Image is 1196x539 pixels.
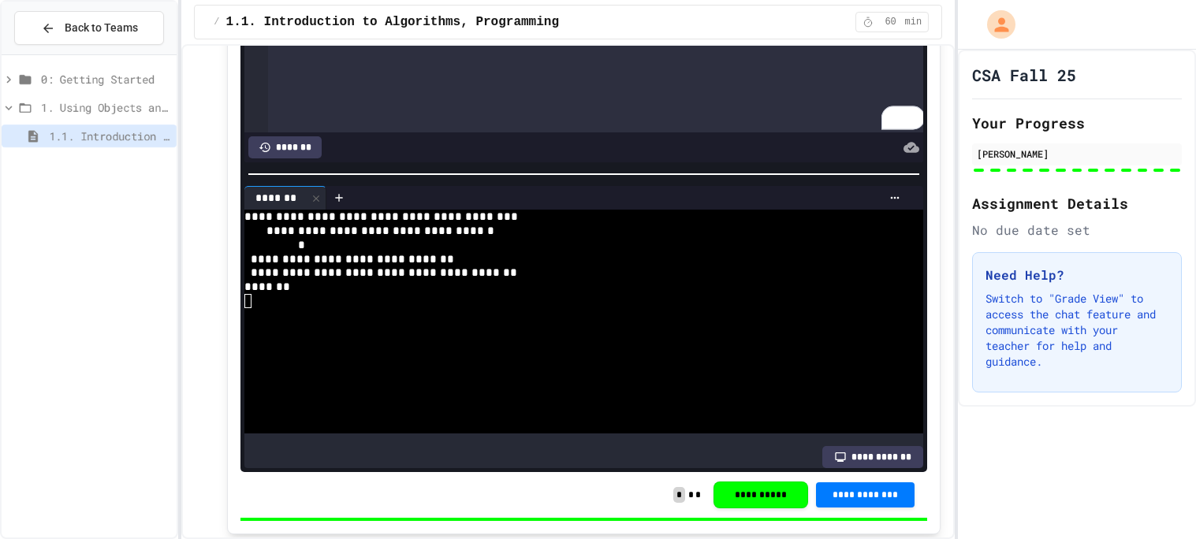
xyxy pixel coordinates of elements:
span: 1. Using Objects and Methods [41,99,170,116]
span: 0: Getting Started [41,71,170,87]
p: Switch to "Grade View" to access the chat feature and communicate with your teacher for help and ... [985,291,1168,370]
span: 60 [878,16,904,28]
span: Back to Teams [65,20,138,36]
span: / [214,16,219,28]
button: Back to Teams [14,11,164,45]
div: No due date set [972,221,1182,240]
h2: Your Progress [972,112,1182,134]
div: My Account [971,6,1019,43]
h1: CSA Fall 25 [972,64,1076,86]
h2: Assignment Details [972,192,1182,214]
h3: Need Help? [985,266,1168,284]
span: 1.1. Introduction to Algorithms, Programming, and Compilers [226,13,673,32]
span: min [905,16,922,28]
div: [PERSON_NAME] [977,147,1177,161]
span: 1.1. Introduction to Algorithms, Programming, and Compilers [49,128,170,144]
